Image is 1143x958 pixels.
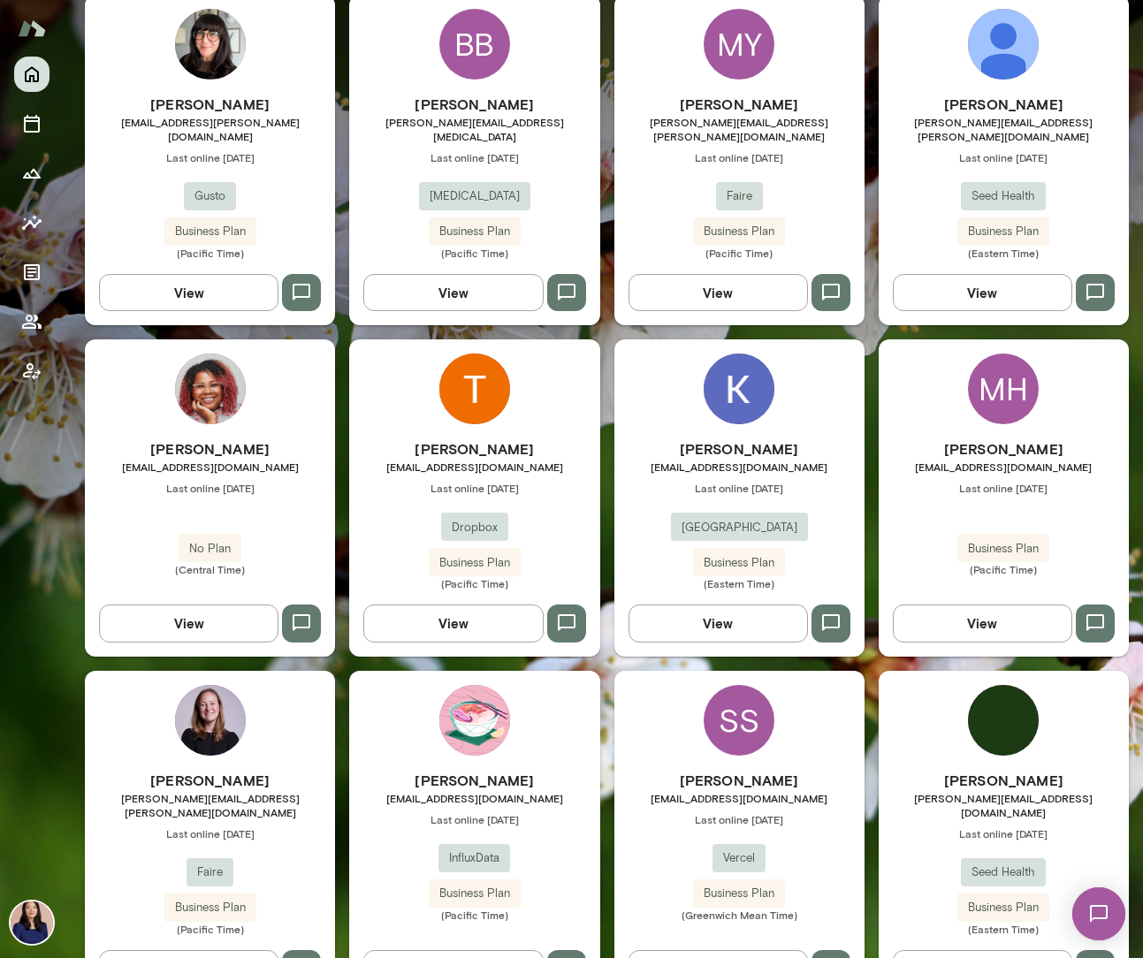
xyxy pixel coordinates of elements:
[175,354,246,424] img: Brittany Canty
[429,554,521,572] span: Business Plan
[18,11,46,45] img: Mento
[879,826,1129,840] span: Last online [DATE]
[716,187,763,205] span: Faire
[349,791,599,805] span: [EMAIL_ADDRESS][DOMAIN_NAME]
[419,187,530,205] span: [MEDICAL_DATA]
[671,519,808,536] span: [GEOGRAPHIC_DATA]
[349,115,599,143] span: [PERSON_NAME][EMAIL_ADDRESS][MEDICAL_DATA]
[614,576,865,590] span: (Eastern Time)
[14,354,50,389] button: Client app
[712,849,766,867] span: Vercel
[349,481,599,495] span: Last online [DATE]
[968,354,1039,424] div: MH
[879,922,1129,936] span: (Eastern Time)
[99,604,278,642] button: View
[85,460,335,474] span: [EMAIL_ADDRESS][DOMAIN_NAME]
[85,922,335,936] span: (Pacific Time)
[614,246,865,260] span: (Pacific Time)
[957,899,1049,916] span: Business Plan
[85,826,335,840] span: Last online [DATE]
[179,540,241,558] span: No Plan
[879,791,1129,819] span: [PERSON_NAME][EMAIL_ADDRESS][DOMAIN_NAME]
[704,354,774,424] img: Kevin Rippon
[164,899,256,916] span: Business Plan
[85,438,335,460] h6: [PERSON_NAME]
[614,115,865,143] span: [PERSON_NAME][EMAIL_ADDRESS][PERSON_NAME][DOMAIN_NAME]
[693,223,785,240] span: Business Plan
[957,223,1049,240] span: Business Plan
[879,460,1129,474] span: [EMAIL_ADDRESS][DOMAIN_NAME]
[693,554,785,572] span: Business Plan
[14,304,50,339] button: Members
[893,604,1072,642] button: View
[614,94,865,115] h6: [PERSON_NAME]
[614,481,865,495] span: Last online [DATE]
[363,604,543,642] button: View
[704,9,774,80] div: MY
[363,274,543,311] button: View
[961,863,1046,881] span: Seed Health
[693,885,785,902] span: Business Plan
[961,187,1046,205] span: Seed Health
[349,438,599,460] h6: [PERSON_NAME]
[85,115,335,143] span: [EMAIL_ADDRESS][PERSON_NAME][DOMAIN_NAME]
[85,791,335,819] span: [PERSON_NAME][EMAIL_ADDRESS][PERSON_NAME][DOMAIN_NAME]
[184,187,236,205] span: Gusto
[14,106,50,141] button: Sessions
[14,57,50,92] button: Home
[14,156,50,191] button: Growth Plan
[349,576,599,590] span: (Pacific Time)
[349,246,599,260] span: (Pacific Time)
[968,685,1039,756] img: Monica Chin
[879,562,1129,576] span: (Pacific Time)
[349,94,599,115] h6: [PERSON_NAME]
[438,849,510,867] span: InfluxData
[85,481,335,495] span: Last online [DATE]
[14,205,50,240] button: Insights
[439,9,510,80] div: BB
[614,812,865,826] span: Last online [DATE]
[879,770,1129,791] h6: [PERSON_NAME]
[85,562,335,576] span: (Central Time)
[614,908,865,922] span: (Greenwich Mean Time)
[164,223,256,240] span: Business Plan
[349,770,599,791] h6: [PERSON_NAME]
[441,519,508,536] span: Dropbox
[704,685,774,756] div: SS
[968,9,1039,80] img: Jennie Becker
[349,908,599,922] span: (Pacific Time)
[85,770,335,791] h6: [PERSON_NAME]
[85,246,335,260] span: (Pacific Time)
[893,274,1072,311] button: View
[957,540,1049,558] span: Business Plan
[879,150,1129,164] span: Last online [DATE]
[85,94,335,115] h6: [PERSON_NAME]
[629,274,808,311] button: View
[349,460,599,474] span: [EMAIL_ADDRESS][DOMAIN_NAME]
[349,150,599,164] span: Last online [DATE]
[11,901,53,944] img: Leah Kim
[879,438,1129,460] h6: [PERSON_NAME]
[614,438,865,460] h6: [PERSON_NAME]
[429,885,521,902] span: Business Plan
[439,685,510,756] img: Destynnie Tran
[429,223,521,240] span: Business Plan
[614,770,865,791] h6: [PERSON_NAME]
[187,863,233,881] span: Faire
[175,685,246,756] img: Sara Beatty
[879,246,1129,260] span: (Eastern Time)
[349,812,599,826] span: Last online [DATE]
[614,460,865,474] span: [EMAIL_ADDRESS][DOMAIN_NAME]
[879,115,1129,143] span: [PERSON_NAME][EMAIL_ADDRESS][PERSON_NAME][DOMAIN_NAME]
[439,354,510,424] img: Theresa Ma
[879,481,1129,495] span: Last online [DATE]
[175,9,246,80] img: Jadyn Aguilar
[629,604,808,642] button: View
[614,791,865,805] span: [EMAIL_ADDRESS][DOMAIN_NAME]
[879,94,1129,115] h6: [PERSON_NAME]
[614,150,865,164] span: Last online [DATE]
[99,274,278,311] button: View
[85,150,335,164] span: Last online [DATE]
[14,255,50,290] button: Documents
